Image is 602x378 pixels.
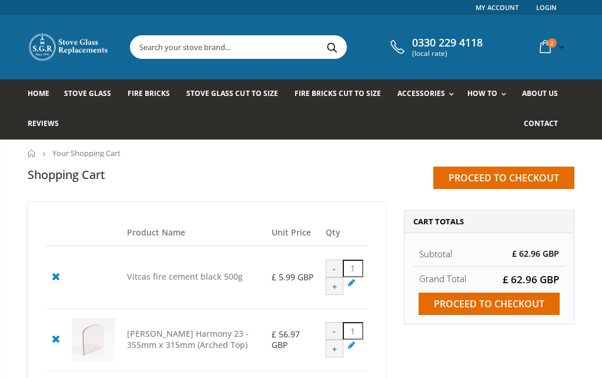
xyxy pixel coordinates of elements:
[28,118,59,128] span: Reviews
[419,293,560,315] input: Proceed to checkout
[127,271,243,282] a: Vitcas fire cement black 500g
[128,79,179,110] a: Fire Bricks
[52,148,121,158] span: Your Shopping Cart
[295,88,381,98] span: Fire Bricks Cut To Size
[326,340,343,357] div: +
[28,79,58,110] a: Home
[131,36,454,58] input: Search your stove brand...
[266,220,319,246] th: Unit Price
[503,273,559,286] span: £ 62.96 GBP
[547,38,557,48] span: 2
[272,271,313,283] span: £ 5.99 GBP
[128,88,170,98] span: Fire Bricks
[419,248,452,260] span: Subtotal
[433,167,574,189] input: Proceed to checkout
[522,88,558,98] span: About us
[186,88,277,98] span: Stove Glass Cut To Size
[28,88,49,98] span: Home
[535,35,567,58] a: 2
[397,79,460,110] a: Accessories
[186,79,286,110] a: Stove Glass Cut To Size
[522,79,567,110] a: About us
[326,322,343,340] div: -
[326,260,343,277] div: -
[512,248,559,259] span: £ 62.96 GBP
[467,79,512,110] a: How To
[28,167,105,183] h1: Shopping Cart
[28,150,36,157] a: Home
[64,88,111,98] span: Stove Glass
[319,36,345,58] button: Search
[524,118,558,128] span: Contact
[419,273,466,284] strong: Grand Total
[467,88,497,98] span: How To
[413,216,464,227] span: Cart Totals
[326,277,343,295] div: +
[272,329,300,350] span: £ 56.97 GBP
[295,79,390,110] a: Fire Bricks Cut To Size
[72,318,115,362] img: Nestor Martin Harmony 23 - 355mm x 315mm (Arched Top)
[28,32,110,62] img: Stove Glass Replacement
[121,220,266,246] th: Product Name
[64,79,120,110] a: Stove Glass
[524,110,567,140] a: Contact
[320,220,368,246] th: Qty
[397,88,445,98] span: Accessories
[28,110,68,140] a: Reviews
[127,328,249,350] a: [PERSON_NAME] Harmony 23 - 355mm x 315mm (Arched Top)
